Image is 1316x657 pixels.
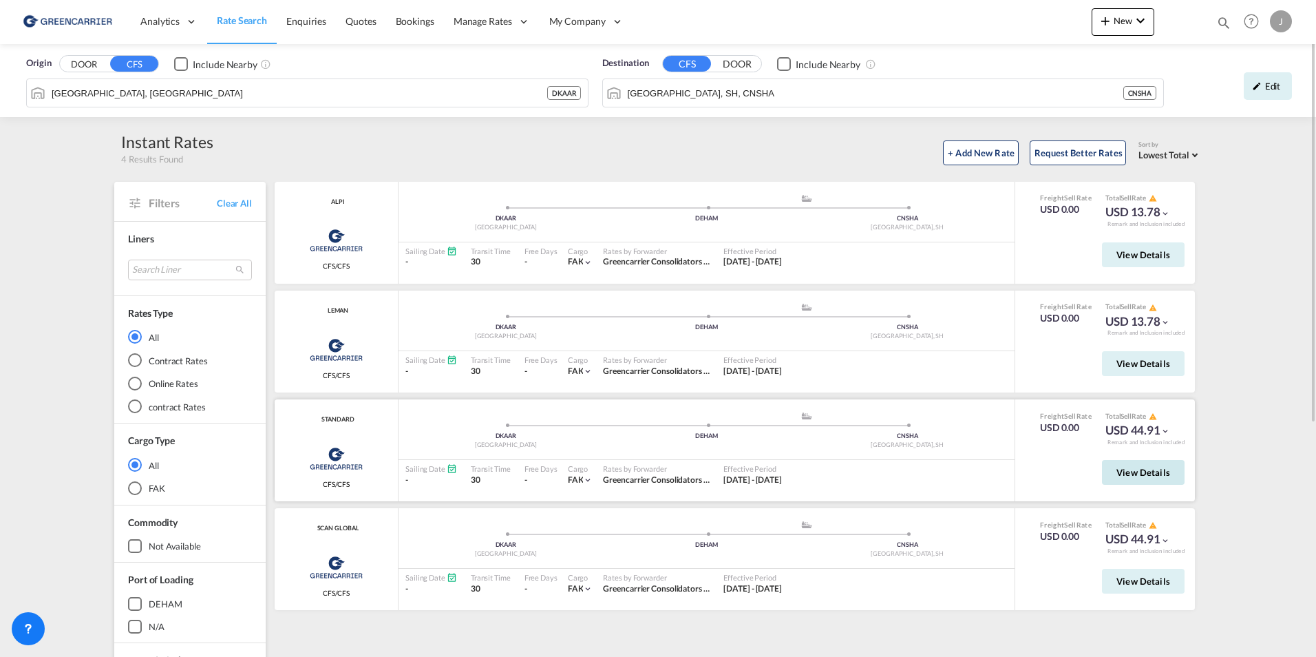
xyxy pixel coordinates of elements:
[1244,72,1292,100] div: icon-pencilEdit
[524,256,527,268] div: -
[314,524,359,533] div: Contract / Rate Agreement / Tariff / Spot Pricing Reference Number: SCAN GLOBAL
[723,246,782,256] div: Effective Period
[1102,242,1185,267] button: View Details
[1160,209,1170,218] md-icon: icon-chevron-down
[1149,521,1157,530] md-icon: icon-alert
[1160,536,1170,545] md-icon: icon-chevron-down
[1270,10,1292,32] div: J
[1138,146,1202,162] md-select: Select: Lowest Total
[723,256,782,267] span: [DATE] - [DATE]
[568,463,593,474] div: Cargo
[798,413,815,419] md-icon: assets/icons/custom/ship-fill.svg
[52,83,547,103] input: Search by Port
[128,458,252,472] md-radio-button: All
[606,541,807,550] div: DEHAM
[1121,302,1132,311] span: Sell
[603,366,710,377] div: Greencarrier Consolidators (Denmark)
[471,256,511,268] div: 30
[603,79,1164,107] md-input-container: Shanghai, SH, CNSHA
[1105,204,1170,220] div: USD 13.78
[318,415,354,424] span: STANDARD
[26,56,51,70] span: Origin
[1121,194,1132,202] span: Sell
[405,246,457,256] div: Sailing Date
[405,550,606,559] div: [GEOGRAPHIC_DATA]
[306,441,367,476] img: Greencarrier Consolidators
[723,583,782,594] span: [DATE] - [DATE]
[603,572,710,583] div: Rates by Forwarder
[723,256,782,268] div: 01 Sep 2025 - 31 Oct 2025
[549,14,606,28] span: My Company
[1240,10,1263,33] span: Help
[583,584,593,594] md-icon: icon-chevron-down
[663,56,711,72] button: CFS
[524,246,558,256] div: Free Days
[524,355,558,365] div: Free Days
[1097,220,1195,228] div: Remark and Inclusion included
[128,620,252,634] md-checkbox: N/A
[603,583,710,595] div: Greencarrier Consolidators (Denmark)
[1102,569,1185,594] button: View Details
[524,572,558,583] div: Free Days
[405,355,457,365] div: Sailing Date
[1105,193,1170,204] div: Total Rate
[149,598,182,610] div: DEHAM
[1138,149,1189,160] span: Lowest Total
[1030,140,1126,165] button: Request Better Rates
[471,583,511,595] div: 30
[1064,302,1076,311] span: Sell
[323,261,350,271] span: CFS/CFS
[1040,302,1092,311] div: Freight Rate
[454,14,512,28] span: Manage Rates
[1252,81,1262,91] md-icon: icon-pencil
[471,246,511,256] div: Transit Time
[1240,10,1270,34] div: Help
[396,15,434,27] span: Bookings
[1147,520,1157,530] button: icon-alert
[1040,202,1092,216] div: USD 0.00
[798,304,815,311] md-icon: assets/icons/custom/ship-fill.svg
[1105,313,1170,330] div: USD 13.78
[524,583,527,595] div: -
[1138,140,1202,149] div: Sort by
[524,463,558,474] div: Free Days
[149,540,201,552] div: not available
[471,474,511,486] div: 30
[193,58,257,72] div: Include Nearby
[1147,411,1157,421] button: icon-alert
[1216,15,1231,30] md-icon: icon-magnify
[603,355,710,365] div: Rates by Forwarder
[547,86,581,100] div: DKAAR
[603,256,794,267] span: Greencarrier Consolidators ([GEOGRAPHIC_DATA])
[1040,311,1092,325] div: USD 0.00
[568,355,593,365] div: Cargo
[128,330,252,344] md-radio-button: All
[1064,194,1076,202] span: Sell
[796,58,860,72] div: Include Nearby
[323,479,350,489] span: CFS/CFS
[777,56,860,71] md-checkbox: Checkbox No Ink
[713,56,761,72] button: DOOR
[1160,317,1170,327] md-icon: icon-chevron-down
[723,366,782,377] div: 01 Oct 2025 - 31 Oct 2025
[583,258,593,267] md-icon: icon-chevron-down
[306,223,367,258] img: Greencarrier Consolidators
[568,256,584,267] span: FAK
[602,56,649,70] span: Destination
[1102,460,1185,485] button: View Details
[471,366,511,377] div: 30
[603,256,710,268] div: Greencarrier Consolidators (Denmark)
[128,400,252,414] md-radio-button: contract Rates
[128,597,252,611] md-checkbox: DEHAM
[723,583,782,595] div: 01 Oct 2025 - 31 Oct 2025
[628,83,1123,103] input: Search by Port
[807,441,1008,450] div: [GEOGRAPHIC_DATA], SH
[128,377,252,390] md-radio-button: Online Rates
[471,355,511,365] div: Transit Time
[807,214,1008,223] div: CNSHA
[128,481,252,495] md-radio-button: FAK
[346,15,376,27] span: Quotes
[140,14,180,28] span: Analytics
[1147,194,1157,204] button: icon-alert
[328,198,345,207] div: Contract / Rate Agreement / Tariff / Spot Pricing Reference Number: ALPI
